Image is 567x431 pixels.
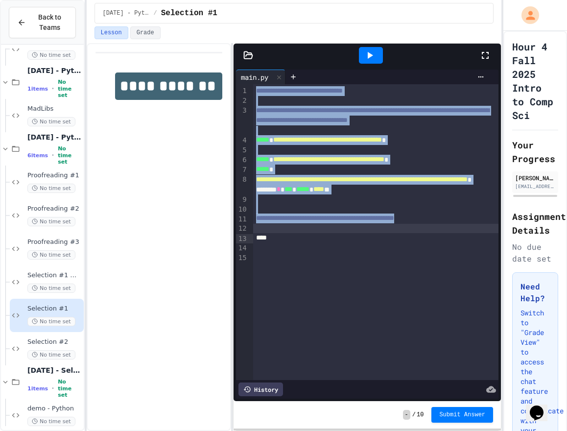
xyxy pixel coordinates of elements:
[27,133,82,142] span: [DATE] - Python M3
[27,217,75,226] span: No time set
[236,165,248,175] div: 7
[58,79,81,98] span: No time set
[27,238,82,246] span: Proofreading #3
[27,171,82,180] span: Proofreading #1
[94,26,128,39] button: Lesson
[511,4,542,26] div: My Account
[431,407,493,423] button: Submit Answer
[27,271,82,280] span: Selection #1 Worksheet Verify
[236,215,248,224] div: 11
[27,405,82,413] span: demo - Python
[412,411,416,419] span: /
[403,410,410,420] span: -
[236,195,248,205] div: 9
[236,70,285,84] div: main.py
[236,106,248,136] div: 3
[512,138,558,166] h2: Your Progress
[526,392,557,421] iframe: chat widget
[52,85,54,93] span: •
[27,105,82,113] span: MadLibs
[27,317,75,326] span: No time set
[236,145,248,155] div: 5
[236,72,273,82] div: main.py
[236,205,248,215] div: 10
[236,86,248,96] div: 1
[27,417,75,426] span: No time set
[27,184,75,193] span: No time set
[236,96,248,106] div: 2
[9,7,76,38] button: Back to Teams
[27,366,82,375] span: [DATE] - Selection #2
[161,7,217,19] span: Selection #1
[512,241,558,264] div: No due date set
[512,210,558,237] h2: Assignment Details
[52,151,54,159] span: •
[103,9,150,17] span: Sept 24 - Python M3
[27,152,48,159] span: 6 items
[154,9,157,17] span: /
[236,243,248,253] div: 14
[27,338,82,346] span: Selection #2
[27,50,75,60] span: No time set
[236,175,248,195] div: 8
[32,12,68,33] span: Back to Teams
[515,173,555,182] div: [PERSON_NAME]
[130,26,161,39] button: Grade
[236,136,248,145] div: 4
[27,205,82,213] span: Proofreading #2
[52,384,54,392] span: •
[238,383,283,396] div: History
[27,250,75,260] span: No time set
[58,145,81,165] span: No time set
[27,117,75,126] span: No time set
[236,234,248,244] div: 13
[417,411,424,419] span: 10
[520,281,550,304] h3: Need Help?
[27,305,82,313] span: Selection #1
[236,253,248,263] div: 15
[27,385,48,392] span: 1 items
[27,284,75,293] span: No time set
[515,183,555,190] div: [EMAIL_ADDRESS][DOMAIN_NAME]
[439,411,485,419] span: Submit Answer
[58,379,81,398] span: No time set
[236,155,248,165] div: 6
[512,40,558,122] h1: Hour 4 Fall 2025 Intro to Comp Sci
[27,66,82,75] span: [DATE] - Python M2
[27,350,75,359] span: No time set
[27,86,48,92] span: 1 items
[236,224,248,234] div: 12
